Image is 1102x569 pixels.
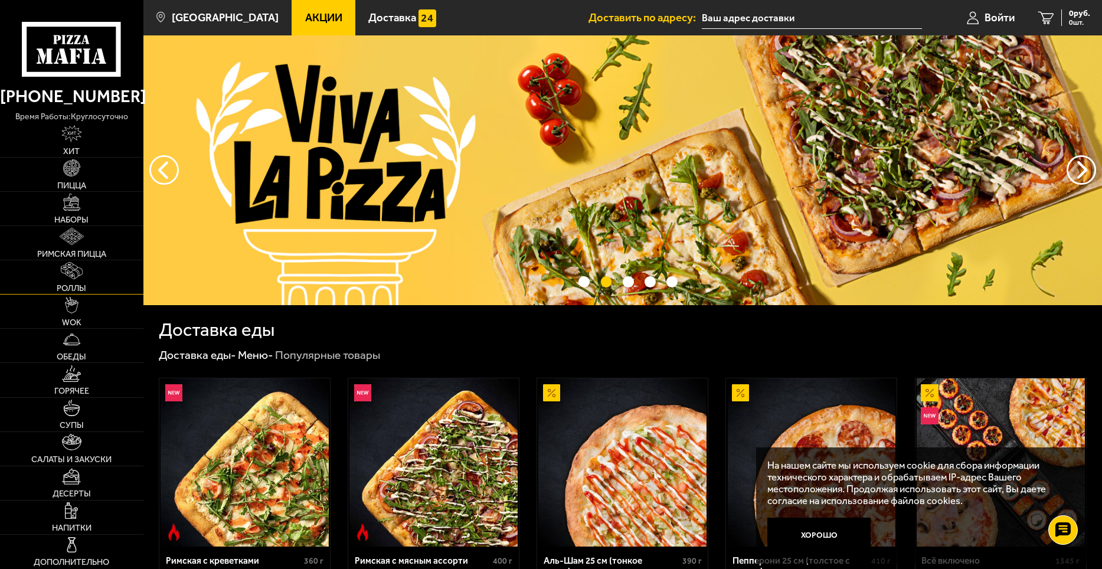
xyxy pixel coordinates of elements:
[921,407,938,424] img: Новинка
[354,384,371,401] img: Новинка
[57,284,86,292] span: Роллы
[60,421,84,429] span: Супы
[159,321,274,339] h1: Доставка еды
[31,455,112,463] span: Салаты и закуски
[543,384,560,401] img: Акционный
[57,352,86,361] span: Обеды
[985,12,1015,24] span: Войти
[645,276,656,287] button: точки переключения
[305,12,342,24] span: Акции
[354,524,371,541] img: Острое блюдо
[915,378,1086,547] a: АкционныйНовинкаВсё включено
[537,378,708,547] a: АкционныйАль-Шам 25 см (тонкое тесто)
[728,378,896,547] img: Пепперони 25 см (толстое с сыром)
[1069,19,1090,26] span: 0 шт.
[165,524,182,541] img: Острое блюдо
[578,276,590,287] button: точки переключения
[1069,9,1090,18] span: 0 руб.
[666,276,678,287] button: точки переключения
[172,12,279,24] span: [GEOGRAPHIC_DATA]
[348,378,519,547] a: НовинкаОстрое блюдоРимская с мясным ассорти
[917,378,1085,547] img: Всё включено
[601,276,612,287] button: точки переключения
[623,276,634,287] button: точки переключения
[349,378,518,547] img: Римская с мясным ассорти
[34,558,109,566] span: Дополнительно
[53,489,91,498] span: Десерты
[166,555,302,567] div: Римская с креветками
[161,378,329,547] img: Римская с креветками
[921,384,938,401] img: Акционный
[368,12,416,24] span: Доставка
[493,556,512,566] span: 400 г
[37,250,106,258] span: Римская пицца
[767,459,1068,507] p: На нашем сайте мы используем cookie для сбора информации технического характера и обрабатываем IP...
[304,556,323,566] span: 360 г
[57,181,86,189] span: Пицца
[54,215,89,224] span: Наборы
[682,556,702,566] span: 390 г
[355,555,490,567] div: Римская с мясным ассорти
[54,387,89,395] span: Горячее
[165,384,182,401] img: Новинка
[63,147,80,155] span: Хит
[702,7,922,29] input: Ваш адрес доставки
[52,524,91,532] span: Напитки
[159,378,330,547] a: НовинкаОстрое блюдоРимская с креветками
[149,155,179,185] button: следующий
[767,518,871,552] button: Хорошо
[238,348,273,362] a: Меню-
[418,9,436,27] img: 15daf4d41897b9f0e9f617042186c801.svg
[62,318,81,326] span: WOK
[588,12,702,24] span: Доставить по адресу:
[1067,155,1096,185] button: предыдущий
[538,378,707,547] img: Аль-Шам 25 см (тонкое тесто)
[275,348,380,362] div: Популярные товары
[726,378,897,547] a: АкционныйПепперони 25 см (толстое с сыром)
[159,348,236,362] a: Доставка еды-
[732,384,749,401] img: Акционный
